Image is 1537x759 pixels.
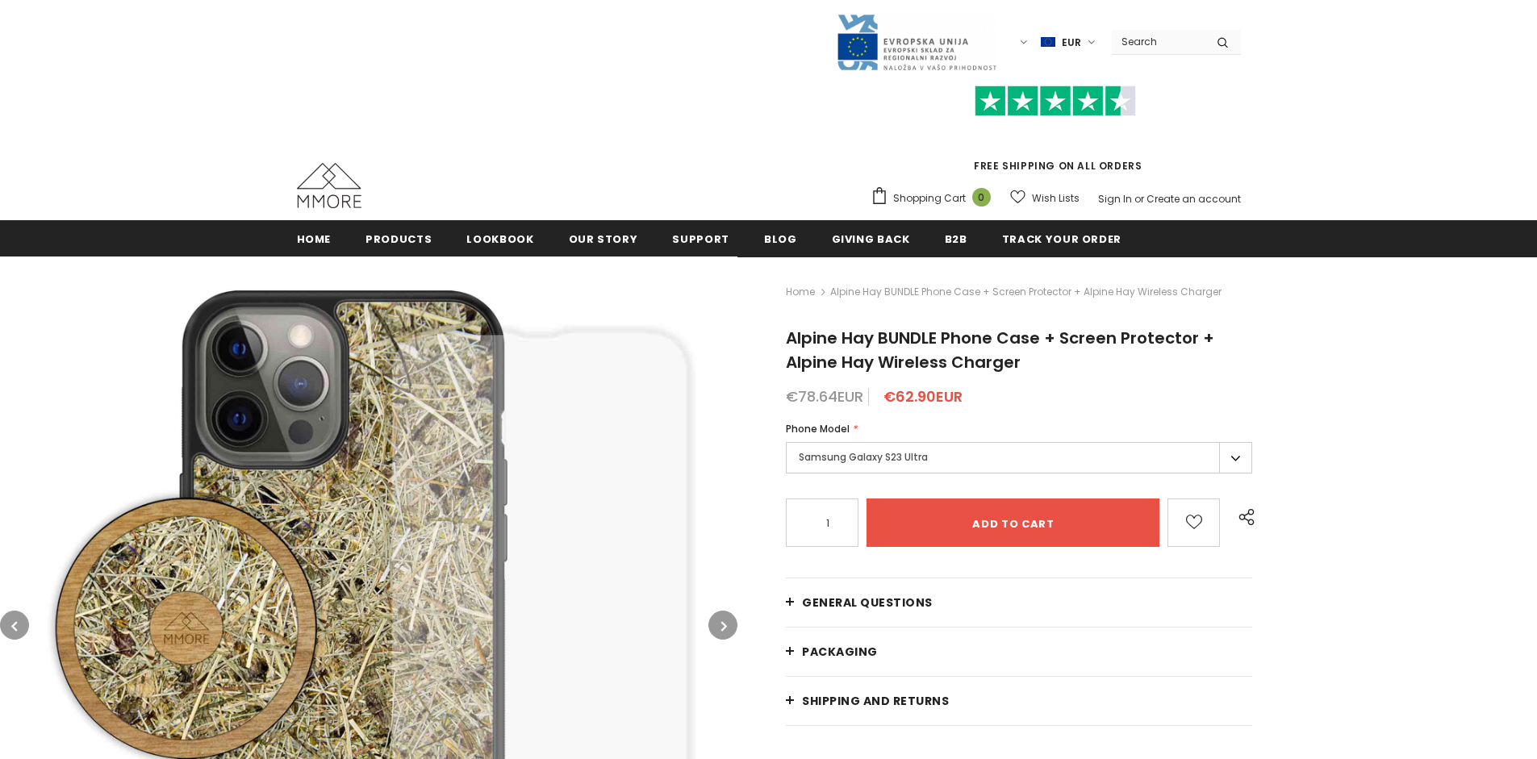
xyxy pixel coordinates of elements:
[466,220,533,256] a: Lookbook
[836,35,997,48] a: Javni Razpis
[1032,190,1080,206] span: Wish Lists
[1010,184,1080,212] a: Wish Lists
[786,386,863,407] span: €78.64EUR
[972,188,991,206] span: 0
[365,231,432,247] span: Products
[1098,192,1132,206] a: Sign In
[569,220,638,256] a: Our Story
[871,186,999,211] a: Shopping Cart 0
[832,220,910,256] a: Giving back
[871,116,1241,158] iframe: Customer reviews powered by Trustpilot
[1112,30,1205,53] input: Search Site
[297,231,332,247] span: Home
[883,386,963,407] span: €62.90EUR
[1062,35,1081,51] span: EUR
[1002,231,1121,247] span: Track your order
[975,85,1136,117] img: Trust Pilot Stars
[786,282,815,302] a: Home
[786,578,1252,627] a: General Questions
[786,442,1252,473] label: Samsung Galaxy S23 Ultra
[1134,192,1144,206] span: or
[786,677,1252,725] a: Shipping and returns
[945,220,967,256] a: B2B
[672,231,729,247] span: support
[764,231,797,247] span: Blog
[764,220,797,256] a: Blog
[786,628,1252,676] a: PACKAGING
[830,282,1222,302] span: Alpine Hay BUNDLE Phone Case + Screen Protector + Alpine Hay Wireless Charger
[569,231,638,247] span: Our Story
[1002,220,1121,256] a: Track your order
[466,231,533,247] span: Lookbook
[836,13,997,72] img: Javni Razpis
[786,422,850,436] span: Phone Model
[945,231,967,247] span: B2B
[297,163,361,208] img: MMORE Cases
[802,594,933,611] span: General Questions
[802,644,878,660] span: PACKAGING
[832,231,910,247] span: Giving back
[672,220,729,256] a: support
[893,190,966,206] span: Shopping Cart
[871,93,1241,173] span: FREE SHIPPING ON ALL ORDERS
[365,220,432,256] a: Products
[1146,192,1241,206] a: Create an account
[867,498,1159,547] input: Add to cart
[786,327,1214,373] span: Alpine Hay BUNDLE Phone Case + Screen Protector + Alpine Hay Wireless Charger
[297,220,332,256] a: Home
[802,693,949,709] span: Shipping and returns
